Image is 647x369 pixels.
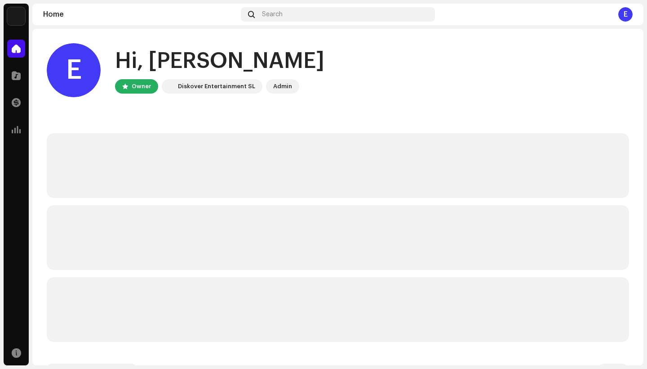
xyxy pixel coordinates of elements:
[47,43,101,97] div: E
[43,11,237,18] div: Home
[115,47,324,76] div: Hi, [PERSON_NAME]
[178,81,255,92] div: Diskover Entertainment SL
[132,81,151,92] div: Owner
[262,11,283,18] span: Search
[273,81,292,92] div: Admin
[7,7,25,25] img: 297a105e-aa6c-4183-9ff4-27133c00f2e2
[164,81,174,92] img: 297a105e-aa6c-4183-9ff4-27133c00f2e2
[618,7,633,22] div: E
